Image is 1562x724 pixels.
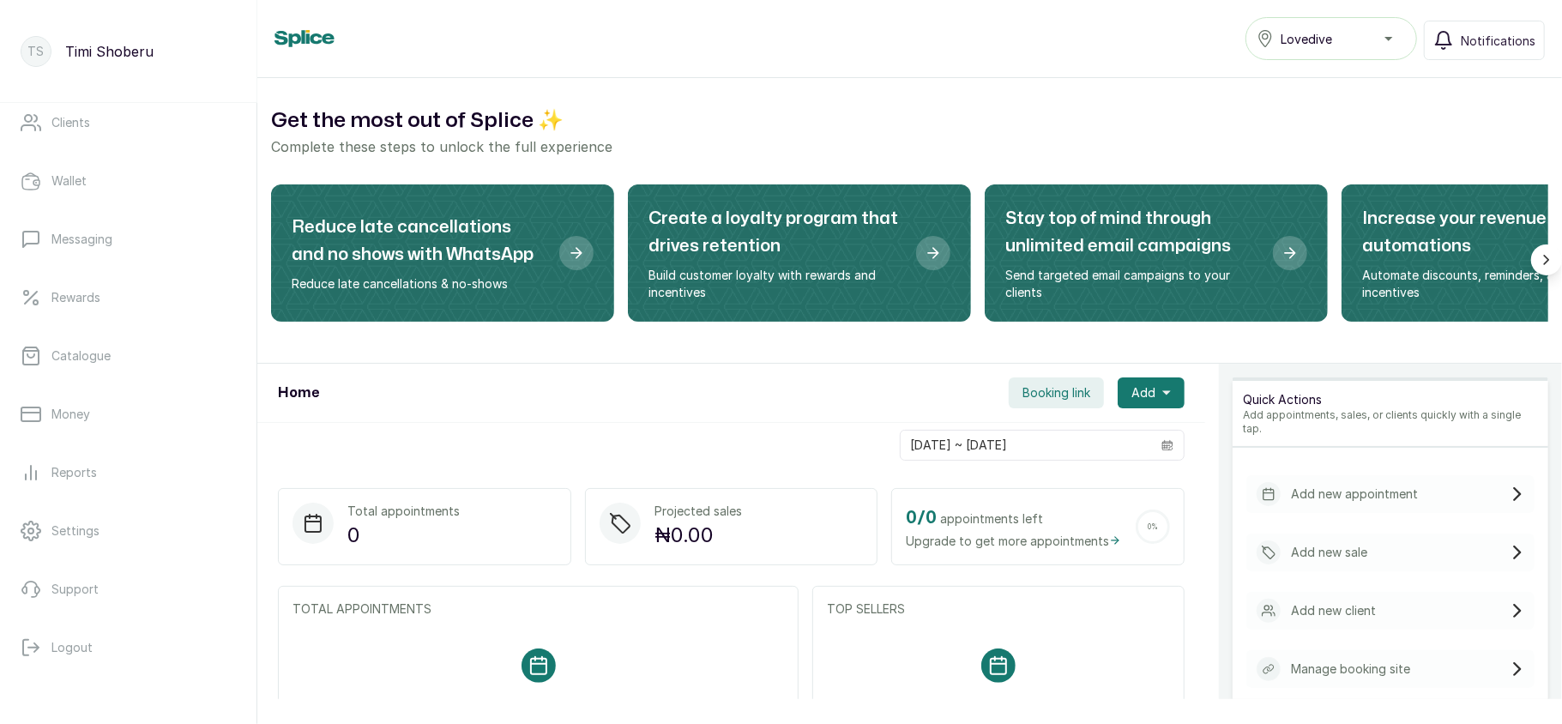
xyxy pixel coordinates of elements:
[51,522,100,540] p: Settings
[1291,602,1376,619] p: Add new client
[1243,408,1538,436] p: Add appointments, sales, or clients quickly with a single tap.
[1161,439,1173,451] svg: calendar
[14,215,243,263] a: Messaging
[14,565,243,613] a: Support
[648,267,902,301] p: Build customer loyalty with rewards and incentives
[28,43,45,60] p: TS
[906,532,1121,550] span: Upgrade to get more appointments
[292,275,546,293] p: Reduce late cancellations & no-shows
[51,289,100,306] p: Rewards
[347,520,460,551] p: 0
[1291,661,1410,678] p: Manage booking site
[1148,523,1158,531] span: 0 %
[654,503,742,520] p: Projected sales
[51,114,90,131] p: Clients
[827,600,1170,618] p: TOP SELLERS
[628,184,971,322] div: Create a loyalty program that drives retention
[271,106,1548,136] h2: Get the most out of Splice ✨
[51,406,90,423] p: Money
[14,332,243,380] a: Catalogue
[1424,21,1545,60] button: Notifications
[1243,391,1538,408] p: Quick Actions
[51,231,112,248] p: Messaging
[14,624,243,672] button: Logout
[14,157,243,205] a: Wallet
[14,390,243,438] a: Money
[648,205,902,260] h2: Create a loyalty program that drives retention
[51,172,87,190] p: Wallet
[51,639,93,656] p: Logout
[1461,32,1535,50] span: Notifications
[51,581,99,598] p: Support
[1005,267,1259,301] p: Send targeted email campaigns to your clients
[906,504,937,532] h2: 0 / 0
[1022,384,1090,401] span: Booking link
[51,347,111,365] p: Catalogue
[292,600,784,618] p: TOTAL APPOINTMENTS
[1009,377,1104,408] button: Booking link
[985,184,1328,322] div: Stay top of mind through unlimited email campaigns
[1131,384,1155,401] span: Add
[271,184,614,322] div: Reduce late cancellations and no shows with WhatsApp
[1281,30,1332,48] span: Lovedive
[65,41,154,62] p: Timi Shoberu
[1291,544,1367,561] p: Add new sale
[1245,17,1417,60] button: Lovedive
[271,136,1548,157] p: Complete these steps to unlock the full experience
[1118,377,1185,408] button: Add
[14,99,243,147] a: Clients
[1005,205,1259,260] h2: Stay top of mind through unlimited email campaigns
[292,214,546,268] h2: Reduce late cancellations and no shows with WhatsApp
[654,520,742,551] p: ₦0.00
[278,383,319,403] h1: Home
[1291,486,1418,503] p: Add new appointment
[14,274,243,322] a: Rewards
[347,503,460,520] p: Total appointments
[51,464,97,481] p: Reports
[14,507,243,555] a: Settings
[14,449,243,497] a: Reports
[321,683,756,714] p: No appointments. Visit your calendar to add some appointments for [DATE]
[901,431,1151,460] input: Select date
[940,510,1043,528] span: appointments left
